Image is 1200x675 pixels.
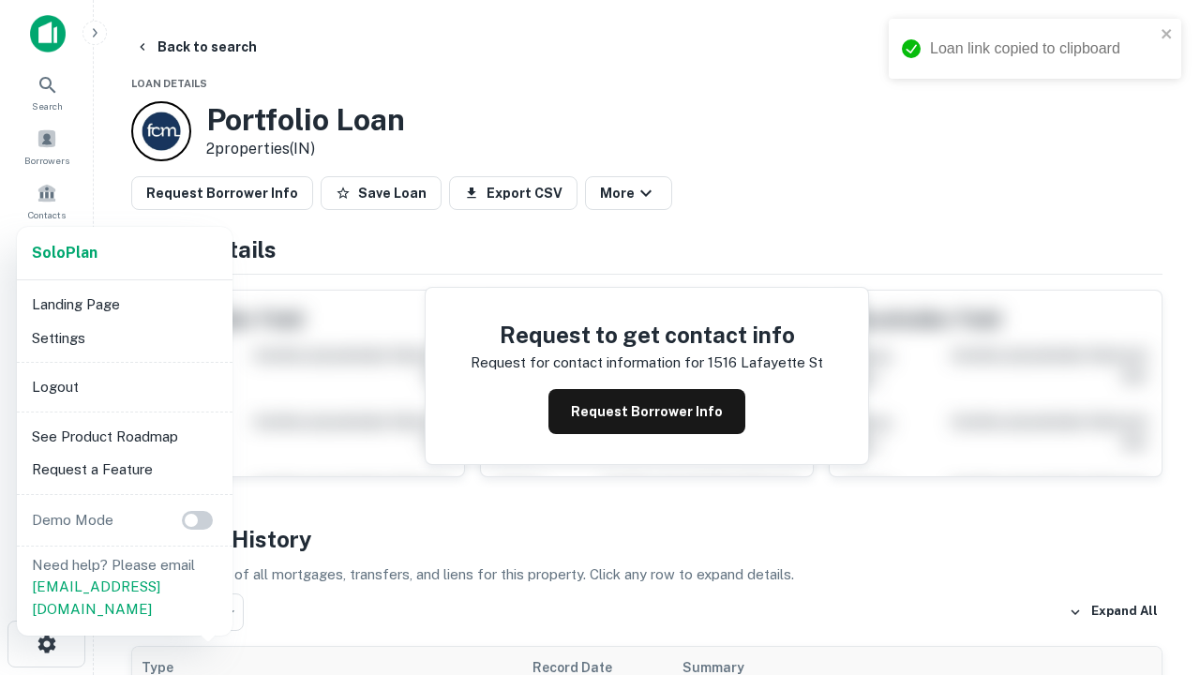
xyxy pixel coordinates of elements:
[24,288,225,322] li: Landing Page
[32,242,97,264] a: SoloPlan
[1161,26,1174,44] button: close
[1106,465,1200,555] iframe: Chat Widget
[32,244,97,262] strong: Solo Plan
[24,322,225,355] li: Settings
[32,578,160,617] a: [EMAIL_ADDRESS][DOMAIN_NAME]
[24,509,121,532] p: Demo Mode
[32,554,217,621] p: Need help? Please email
[930,37,1155,60] div: Loan link copied to clipboard
[24,370,225,404] li: Logout
[24,453,225,487] li: Request a Feature
[24,420,225,454] li: See Product Roadmap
